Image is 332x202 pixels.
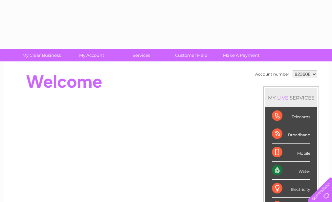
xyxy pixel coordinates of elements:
[164,49,218,61] a: Customer Help
[214,49,268,61] a: Make A Payment
[254,69,291,80] td: Account number
[265,88,317,107] div: MY SERVICES
[272,144,310,162] div: Mobile
[14,49,69,61] a: My Clear Business
[276,95,290,101] div: LIVE
[272,162,310,180] div: Water
[272,180,310,198] div: Electricity
[272,125,310,143] div: Broadband
[114,49,168,61] a: Services
[64,49,119,61] a: My Account
[272,107,310,125] div: Telecoms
